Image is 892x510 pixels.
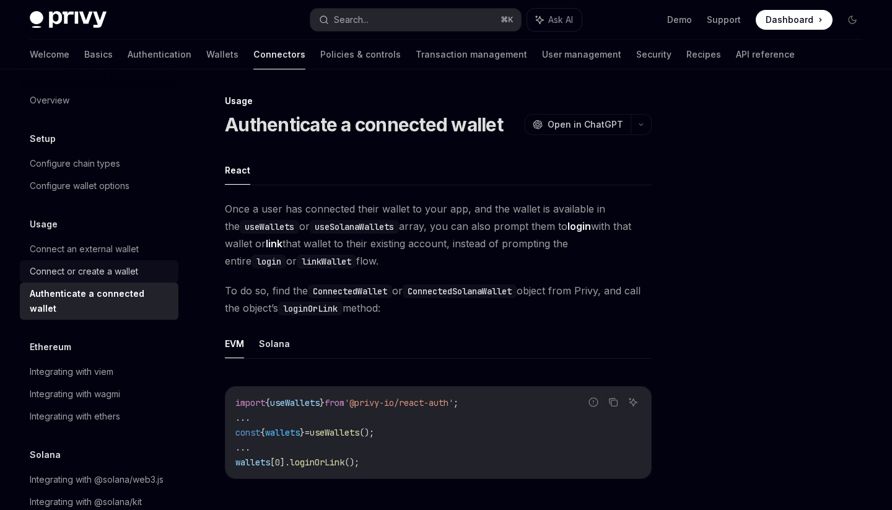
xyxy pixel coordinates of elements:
span: To do so, find the or object from Privy, and call the object’s method: [225,282,652,317]
a: Connectors [253,40,305,69]
a: Configure chain types [20,152,178,175]
a: Support [707,14,741,26]
span: } [300,427,305,438]
span: ⌘ K [501,15,514,25]
div: Integrating with viem [30,364,113,379]
h1: Authenticate a connected wallet [225,113,503,136]
a: Authentication [128,40,191,69]
div: Integrating with @solana/web3.js [30,472,164,487]
button: EVM [225,329,244,358]
code: loginOrLink [278,302,343,315]
button: Open in ChatGPT [525,114,631,135]
span: { [265,397,270,408]
span: Ask AI [548,14,573,26]
img: dark logo [30,11,107,29]
button: Toggle dark mode [842,10,862,30]
div: Overview [30,93,69,108]
a: Integrating with @solana/web3.js [20,468,178,491]
a: Authenticate a connected wallet [20,283,178,320]
span: loginOrLink [290,457,344,468]
a: Dashboard [756,10,833,30]
span: Open in ChatGPT [548,118,623,131]
code: ConnectedWallet [308,284,392,298]
span: [ [270,457,275,468]
span: } [320,397,325,408]
span: wallets [235,457,270,468]
button: Search...⌘K [310,9,520,31]
a: Integrating with wagmi [20,383,178,405]
a: Connect or create a wallet [20,260,178,283]
strong: login [567,220,591,232]
a: Wallets [206,40,238,69]
div: Usage [225,95,652,107]
button: Ask AI [527,9,582,31]
code: useWallets [240,220,299,234]
a: User management [542,40,621,69]
span: = [305,427,310,438]
span: ... [235,442,250,453]
span: (); [344,457,359,468]
a: Basics [84,40,113,69]
h5: Setup [30,131,56,146]
a: Configure wallet options [20,175,178,197]
span: from [325,397,344,408]
a: Recipes [686,40,721,69]
span: { [260,427,265,438]
div: Search... [334,12,369,27]
a: API reference [736,40,795,69]
button: Report incorrect code [585,394,601,410]
a: Integrating with viem [20,361,178,383]
a: Transaction management [416,40,527,69]
span: useWallets [270,397,320,408]
span: wallets [265,427,300,438]
div: Integrating with ethers [30,409,120,424]
div: Configure chain types [30,156,120,171]
code: linkWallet [297,255,356,268]
button: React [225,156,250,185]
span: (); [359,427,374,438]
h5: Ethereum [30,340,71,354]
span: Dashboard [766,14,813,26]
h5: Usage [30,217,58,232]
a: Demo [667,14,692,26]
button: Ask AI [625,394,641,410]
a: Welcome [30,40,69,69]
button: Solana [259,329,290,358]
span: 0 [275,457,280,468]
div: Configure wallet options [30,178,129,193]
a: Security [636,40,671,69]
span: import [235,397,265,408]
span: ... [235,412,250,423]
span: const [235,427,260,438]
a: Policies & controls [320,40,401,69]
div: Authenticate a connected wallet [30,286,171,316]
span: '@privy-io/react-auth' [344,397,453,408]
code: login [251,255,286,268]
a: Connect an external wallet [20,238,178,260]
button: Copy the contents from the code block [605,394,621,410]
h5: Solana [30,447,61,462]
span: ; [453,397,458,408]
span: Once a user has connected their wallet to your app, and the wallet is available in the or array, ... [225,200,652,270]
div: Integrating with @solana/kit [30,495,142,509]
a: Integrating with ethers [20,405,178,428]
strong: link [266,237,282,250]
code: useSolanaWallets [310,220,399,234]
div: Integrating with wagmi [30,387,120,402]
div: Connect an external wallet [30,242,139,257]
span: ]. [280,457,290,468]
span: useWallets [310,427,359,438]
a: Overview [20,89,178,112]
code: ConnectedSolanaWallet [403,284,517,298]
div: Connect or create a wallet [30,264,138,279]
